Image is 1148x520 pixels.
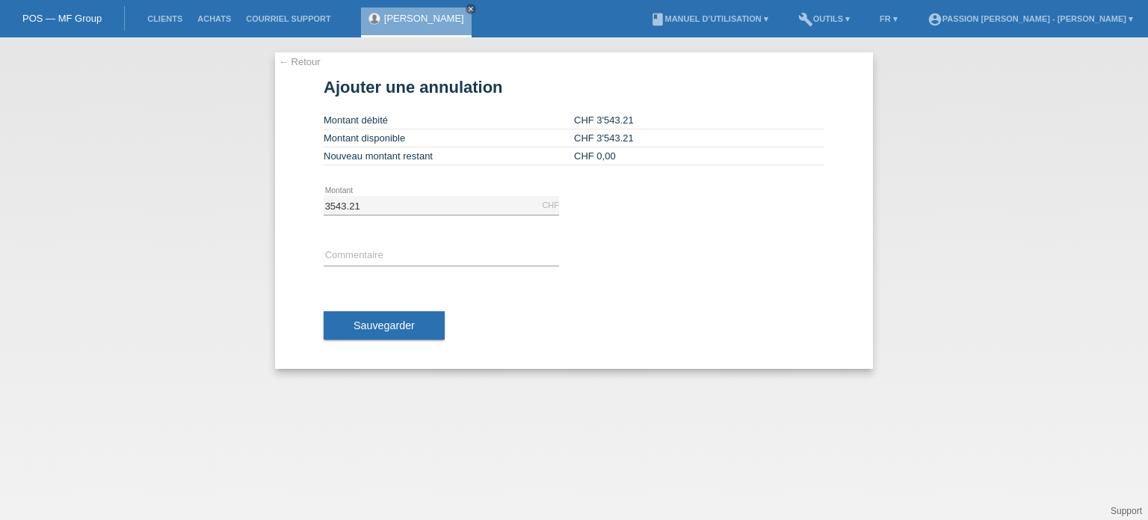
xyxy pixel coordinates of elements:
[354,319,415,331] span: Sauvegarder
[643,14,776,23] a: bookManuel d’utilisation ▾
[466,4,476,14] a: close
[1111,506,1142,516] a: Support
[791,14,857,23] a: buildOutils ▾
[467,5,475,13] i: close
[324,78,824,97] h1: Ajouter une annulation
[324,129,574,147] td: Montant disponible
[238,14,338,23] a: Courriel Support
[324,111,574,129] td: Montant débité
[324,311,445,340] button: Sauvegarder
[920,14,1141,23] a: account_circlePassion [PERSON_NAME] - [PERSON_NAME] ▾
[22,13,102,24] a: POS — MF Group
[140,14,190,23] a: Clients
[574,114,634,126] span: CHF 3'543.21
[650,12,665,27] i: book
[574,132,634,144] span: CHF 3'543.21
[872,14,905,23] a: FR ▾
[574,150,616,162] span: CHF 0,00
[324,147,574,165] td: Nouveau montant restant
[279,56,321,67] a: ← Retour
[384,13,464,24] a: [PERSON_NAME]
[928,12,942,27] i: account_circle
[798,12,813,27] i: build
[542,201,559,209] div: CHF
[190,14,238,23] a: Achats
